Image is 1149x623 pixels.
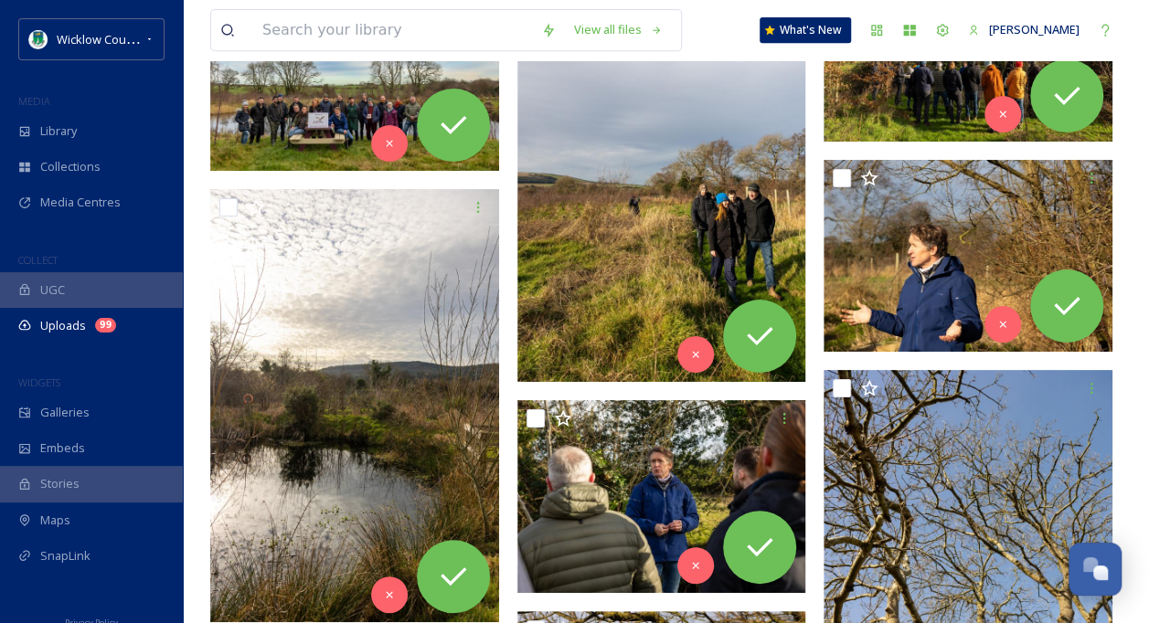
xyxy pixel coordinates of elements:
[40,404,90,421] span: Galleries
[57,30,186,48] span: Wicklow County Council
[1069,543,1122,596] button: Open Chat
[40,475,80,492] span: Stories
[40,547,90,565] span: SnapLink
[565,12,672,48] a: View all files
[18,94,50,108] span: MEDIA
[18,375,60,389] span: WIDGETS
[40,158,101,175] span: Collections
[18,253,58,267] span: COLLECT
[40,194,121,211] span: Media Centres
[40,281,65,299] span: UGC
[989,21,1080,37] span: [PERSON_NAME]
[40,512,70,529] span: Maps
[959,12,1089,48] a: [PERSON_NAME]
[40,317,86,334] span: Uploads
[95,318,116,333] div: 99
[253,10,532,50] input: Search your library
[760,17,851,43] a: What's New
[40,439,85,457] span: Embeds
[29,30,48,48] img: download%20(9).png
[517,400,806,593] img: ext_1740128062.264805_siomhaguiney@hotmail.com-FL3A4965.jpg
[824,160,1112,353] img: ext_1740128057.883247_siomhaguiney@hotmail.com-FL3A4959.jpg
[210,189,499,622] img: ext_1740128067.141606_siomhaguiney@hotmail.com-FL3A4972.jpg
[40,122,77,140] span: Library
